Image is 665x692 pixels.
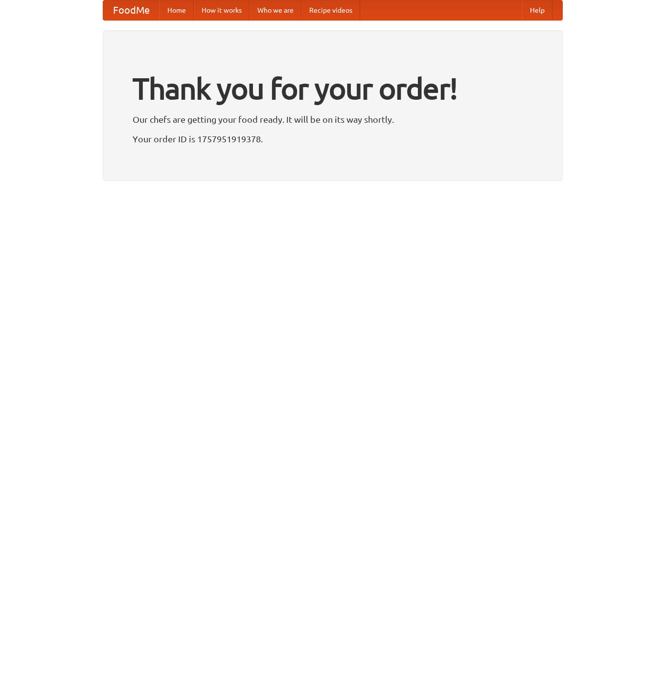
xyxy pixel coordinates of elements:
a: Who we are [250,0,301,20]
h1: Thank you for your order! [133,65,533,112]
p: Your order ID is 1757951919378. [133,132,533,146]
a: FoodMe [103,0,160,20]
a: How it works [194,0,250,20]
a: Help [522,0,552,20]
p: Our chefs are getting your food ready. It will be on its way shortly. [133,112,533,127]
a: Recipe videos [301,0,360,20]
a: Home [160,0,194,20]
